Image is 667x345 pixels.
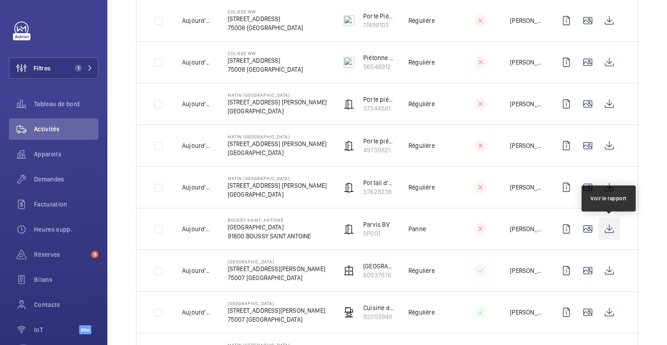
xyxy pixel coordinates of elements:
[228,265,325,272] font: [STREET_ADDRESS][PERSON_NAME]
[228,191,284,198] font: [GEOGRAPHIC_DATA]
[363,147,391,154] font: 49739821
[344,15,354,26] img: telescopic_pedestrian_door.svg
[363,272,391,279] font: 60537976
[228,274,302,281] font: 75007 [GEOGRAPHIC_DATA]
[228,176,290,181] font: Matin [GEOGRAPHIC_DATA]
[344,265,354,276] img: elevator.svg
[510,184,555,191] font: [PERSON_NAME]
[363,188,392,195] font: 37628236
[228,9,256,14] font: Colisée WW
[363,263,419,270] font: [GEOGRAPHIC_DATA]
[228,224,284,231] font: [GEOGRAPHIC_DATA]
[228,149,284,156] font: [GEOGRAPHIC_DATA]
[510,17,555,24] font: [PERSON_NAME]
[228,217,284,223] font: BOUSSY SAINT-ANTOINE
[182,17,215,24] font: Aujourd'hui
[34,65,51,72] font: Filtres
[591,195,627,202] font: Voir le rapport
[228,108,284,115] font: [GEOGRAPHIC_DATA]
[363,22,389,29] font: 17499103
[228,301,274,306] font: [GEOGRAPHIC_DATA]
[81,327,89,332] font: Bêta
[363,230,380,237] font: 5P001
[408,142,435,149] font: Régulière
[344,307,354,318] img: freight_elevator.svg
[34,326,43,333] font: IoT
[344,224,354,234] img: automatic_door.svg
[408,100,435,108] font: Régulière
[228,140,327,147] font: [STREET_ADDRESS] [PERSON_NAME]
[408,225,426,233] font: Panne
[344,182,354,193] img: automatic_door.svg
[408,184,435,191] font: Régulière
[228,92,290,98] font: Matin [GEOGRAPHIC_DATA]
[363,13,457,20] font: Porte Piétonne Entrée Secondaire
[363,96,434,103] font: Porte piétonne extérieure
[34,276,52,283] font: Bilans
[228,15,280,22] font: [STREET_ADDRESS]
[510,100,555,108] font: [PERSON_NAME]
[363,313,392,320] font: 92053940
[363,138,433,145] font: Porte piétonne intérieure
[228,316,302,323] font: 75007 [GEOGRAPHIC_DATA]
[182,142,215,149] font: Aujourd'hui
[344,99,354,109] img: automatic_door.svg
[182,267,215,274] font: Aujourd'hui
[363,221,390,228] font: Parvis BV
[510,309,555,316] font: [PERSON_NAME]
[363,304,424,311] font: Cuisine du Monte Plat
[34,100,80,108] font: Tableau de bord
[228,134,290,139] font: Matin [GEOGRAPHIC_DATA]
[228,57,280,64] font: [STREET_ADDRESS]
[228,233,311,240] font: 91800 BOUSSY SAINT ANTOINE
[363,63,391,70] font: 56546912
[344,57,354,68] img: sliding_pedestrian_door.svg
[228,51,256,56] font: Colisée WW
[408,59,435,66] font: Régulière
[228,99,327,106] font: [STREET_ADDRESS] [PERSON_NAME]
[510,59,555,66] font: [PERSON_NAME]
[510,267,555,274] font: [PERSON_NAME]
[34,301,60,308] font: Contacts
[182,184,215,191] font: Aujourd'hui
[228,259,274,264] font: [GEOGRAPHIC_DATA]
[34,151,61,158] font: Appareils
[182,309,215,316] font: Aujourd'hui
[363,54,463,61] font: Piétonne Piétonne Entrée Principale
[34,251,60,258] font: Réserves
[228,66,303,73] font: 75008 [GEOGRAPHIC_DATA]
[182,100,215,108] font: Aujourd'hui
[228,24,303,31] font: 75008 [GEOGRAPHIC_DATA]
[9,57,98,79] button: Filtres1
[77,65,80,71] font: 1
[408,17,435,24] font: Régulière
[510,142,555,149] font: [PERSON_NAME]
[93,251,97,258] font: 9
[182,59,215,66] font: Aujourd'hui
[228,307,325,314] font: [STREET_ADDRESS][PERSON_NAME]
[344,140,354,151] img: automatic_door.svg
[182,225,215,233] font: Aujourd'hui
[228,182,327,189] font: [STREET_ADDRESS] [PERSON_NAME]
[34,226,72,233] font: Heures supp.
[34,201,68,208] font: Facturation
[34,176,64,183] font: Demandes
[408,267,435,274] font: Régulière
[34,125,59,133] font: Activités
[510,225,555,233] font: [PERSON_NAME]
[363,105,391,112] font: 37344581
[408,309,435,316] font: Régulière
[363,179,429,186] font: Portail d'entrée Parking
